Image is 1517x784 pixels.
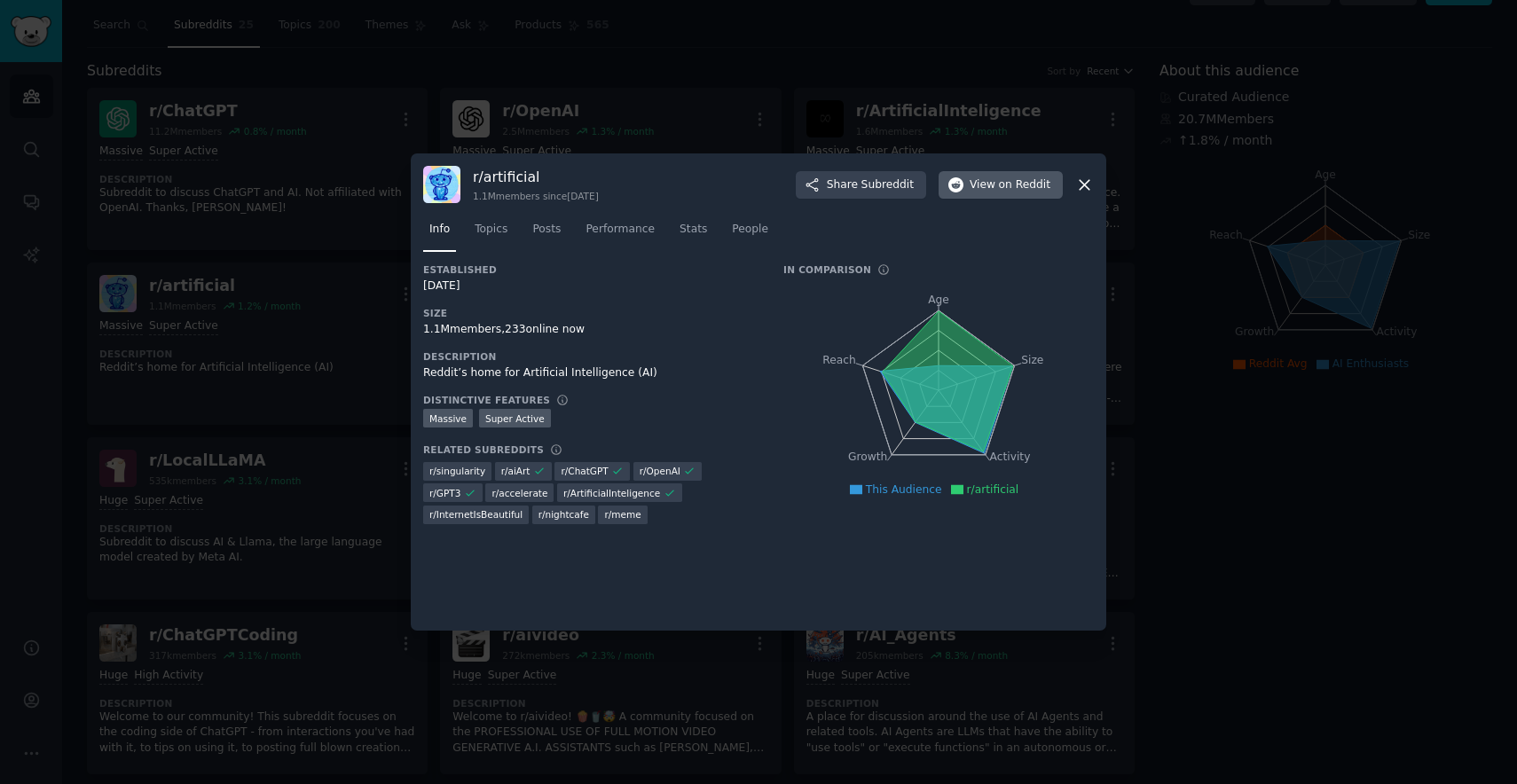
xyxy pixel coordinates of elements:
span: Share [827,177,914,193]
a: Topics [468,216,514,252]
button: ShareSubreddit [796,171,926,200]
h3: Size [423,307,758,319]
span: r/ ArtificialInteligence [563,487,660,499]
img: artificial [423,166,460,203]
tspan: Growth [848,451,887,464]
a: People [726,216,774,252]
span: r/ aiArt [501,465,531,477]
span: r/ GPT3 [429,487,460,499]
a: Stats [673,216,713,252]
span: r/ singularity [429,465,485,477]
tspan: Activity [990,451,1031,464]
span: View [970,177,1050,193]
tspan: Size [1021,354,1043,366]
span: r/artificial [967,483,1019,496]
span: Stats [680,222,707,238]
span: r/ OpenAI [640,465,680,477]
a: Posts [526,216,567,252]
h3: Related Subreddits [423,443,544,456]
span: r/ InternetIsBeautiful [429,508,523,521]
tspan: Reach [822,354,856,366]
h3: Established [423,263,758,276]
div: [DATE] [423,278,758,294]
span: People [732,222,768,238]
a: Performance [579,216,661,252]
div: Super Active [479,409,551,427]
tspan: Age [928,294,949,306]
div: Massive [423,409,473,427]
div: 1.1M members since [DATE] [473,190,599,202]
h3: Distinctive Features [423,394,550,406]
span: Performance [586,222,655,238]
span: r/ nightcafe [538,508,589,521]
a: Info [423,216,456,252]
h3: Description [423,350,758,363]
span: on Reddit [999,177,1050,193]
h3: r/ artificial [473,168,599,186]
div: Reddit’s home for Artificial Intelligence (AI) [423,365,758,381]
span: r/ ChatGPT [561,465,608,477]
div: 1.1M members, 233 online now [423,322,758,338]
span: Posts [532,222,561,238]
span: Info [429,222,450,238]
span: Topics [475,222,507,238]
span: This Audience [866,483,942,496]
button: Viewon Reddit [939,171,1063,200]
h3: In Comparison [783,263,871,276]
span: r/ accelerate [491,487,547,499]
span: Subreddit [861,177,914,193]
span: r/ meme [604,508,641,521]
